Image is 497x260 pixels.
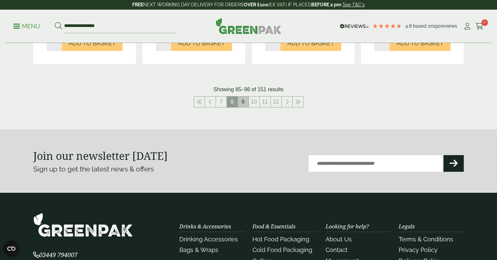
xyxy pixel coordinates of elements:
span: Add to Basket [287,40,334,47]
i: Cart [475,23,484,30]
span: 190 [433,23,441,29]
a: Terms & Conditions [399,236,453,243]
img: GreenPak Supplies [216,18,281,34]
a: 7 [216,97,227,107]
p: Sign up to get the latest news & offers [33,164,227,174]
a: 03449 794007 [33,252,77,258]
a: 0 [475,21,484,31]
img: GreenPak Supplies [33,213,133,237]
a: Drinking Accessories [179,236,238,243]
a: About Us [326,236,352,243]
button: Open CMP widget [3,241,19,257]
a: 12 [271,97,281,107]
span: 03449 794007 [33,251,77,259]
a: Cold Food Packaging [252,246,312,253]
span: Add to Basket [69,40,116,47]
a: 9 [238,97,248,107]
p: Menu [13,22,40,30]
strong: FREE [132,2,143,7]
strong: Join our newsletter [DATE] [33,148,168,163]
strong: BEFORE 2 pm [311,2,341,7]
div: 4.79 Stars [372,23,402,29]
a: Hot Food Packaging [252,236,309,243]
span: 0 [481,19,488,26]
a: 10 [249,97,259,107]
a: Contact [326,246,348,253]
a: Bags & Wraps [179,246,218,253]
p: Showing 85–96 of 151 results [214,86,284,94]
strong: OVER £100 [244,2,268,7]
span: Add to Basket [178,40,225,47]
span: Based on [413,23,433,29]
span: Add to Basket [397,40,444,47]
span: reviews [441,23,457,29]
img: REVIEWS.io [340,24,369,29]
a: Menu [13,22,40,29]
span: 8 [227,97,238,107]
a: 11 [260,97,270,107]
a: Privacy Policy [399,246,438,253]
span: 4.8 [405,23,413,29]
a: See T&C's [343,2,365,7]
i: My Account [463,23,471,30]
